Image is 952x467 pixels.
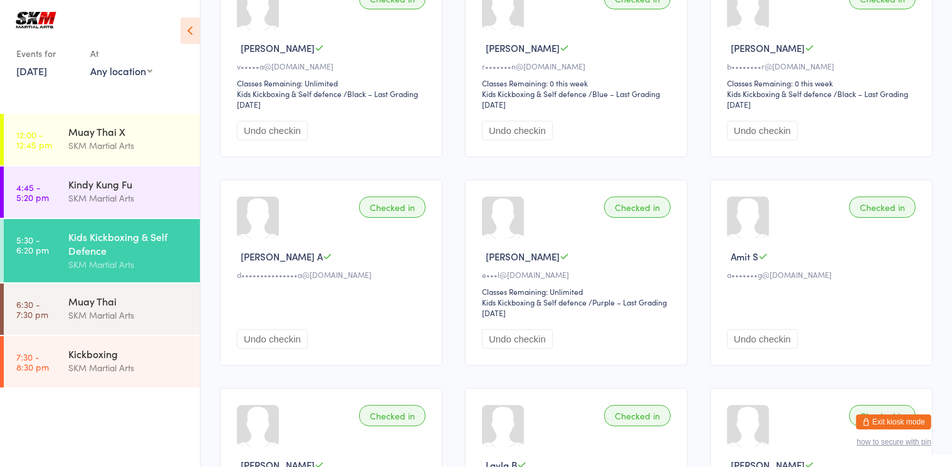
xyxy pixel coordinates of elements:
a: 12:00 -12:45 pmMuay Thai XSKM Martial Arts [4,114,200,165]
div: SKM Martial Arts [68,191,189,205]
div: Checked in [849,405,916,426]
div: Muay Thai X [68,125,189,138]
time: 5:30 - 6:20 pm [16,235,49,255]
span: [PERSON_NAME] [731,41,805,54]
time: 6:30 - 7:30 pm [16,299,48,319]
span: [PERSON_NAME] [486,250,560,263]
a: [DATE] [16,64,47,78]
div: Checked in [604,405,671,426]
button: how to secure with pin [857,438,931,446]
div: Kids Kickboxing & Self defence [237,88,342,99]
div: SKM Martial Arts [68,308,189,322]
div: Classes Remaining: 0 this week [482,78,674,88]
a: 5:30 -6:20 pmKids Kickboxing & Self DefenceSKM Martial Arts [4,219,200,282]
div: a•••••••g@[DOMAIN_NAME] [727,269,919,280]
span: [PERSON_NAME] [241,41,315,54]
div: r•••••••n@[DOMAIN_NAME] [482,61,674,71]
button: Undo checkin [727,329,798,349]
button: Undo checkin [237,329,308,349]
button: Undo checkin [237,121,308,140]
div: SKM Martial Arts [68,257,189,272]
div: Kindy Kung Fu [68,177,189,191]
div: Kids Kickboxing & Self Defence [68,230,189,257]
time: 7:30 - 8:30 pm [16,352,49,372]
a: 7:30 -8:30 pmKickboxingSKM Martial Arts [4,336,200,387]
div: e•••l@[DOMAIN_NAME] [482,269,674,280]
div: Classes Remaining: Unlimited [482,286,674,297]
div: Classes Remaining: 0 this week [727,78,919,88]
div: Kids Kickboxing & Self defence [482,88,587,99]
button: Undo checkin [482,121,553,140]
div: Kids Kickboxing & Self defence [482,297,587,307]
div: Events for [16,43,78,64]
div: Kickboxing [68,347,189,361]
div: SKM Martial Arts [68,138,189,153]
span: Amit S [731,250,758,263]
div: Checked in [604,197,671,218]
div: Checked in [359,197,426,218]
a: 6:30 -7:30 pmMuay ThaiSKM Martial Arts [4,284,200,335]
div: Checked in [849,197,916,218]
button: Undo checkin [482,329,553,349]
time: 4:45 - 5:20 pm [16,182,49,202]
span: [PERSON_NAME] [486,41,560,54]
button: Exit kiosk mode [856,414,931,429]
div: At [90,43,152,64]
div: Any location [90,64,152,78]
a: 4:45 -5:20 pmKindy Kung FuSKM Martial Arts [4,167,200,218]
div: b••••••••r@[DOMAIN_NAME] [727,61,919,71]
div: Checked in [359,405,426,426]
button: Undo checkin [727,121,798,140]
img: SKM Martial Arts [13,9,60,31]
div: d•••••••••••••••a@[DOMAIN_NAME] [237,269,429,280]
div: Muay Thai [68,294,189,308]
span: [PERSON_NAME] A [241,250,323,263]
div: Kids Kickboxing & Self defence [727,88,832,99]
div: SKM Martial Arts [68,361,189,375]
time: 12:00 - 12:45 pm [16,130,52,150]
div: Classes Remaining: Unlimited [237,78,429,88]
div: v•••••a@[DOMAIN_NAME] [237,61,429,71]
